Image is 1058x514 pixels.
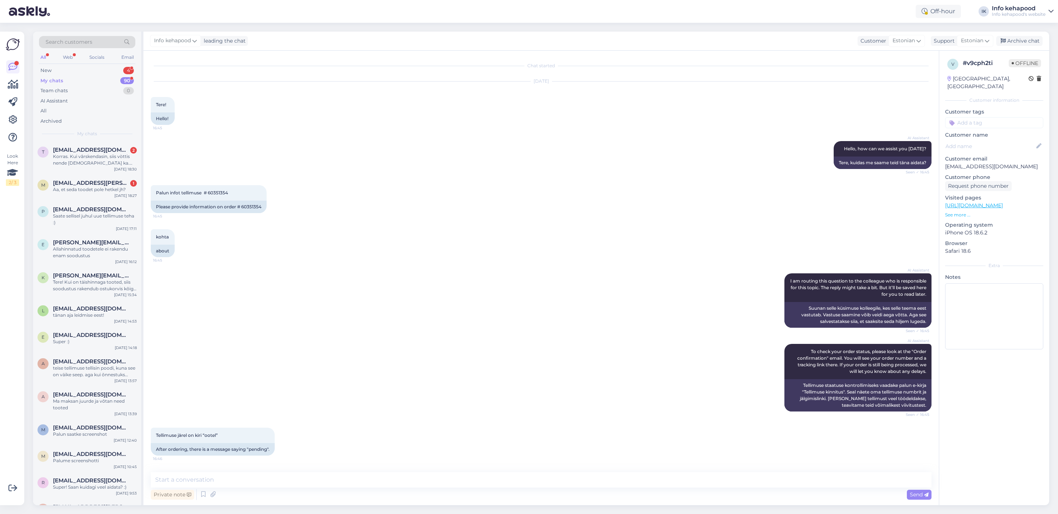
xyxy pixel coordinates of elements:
[42,275,45,280] span: k
[115,345,137,351] div: [DATE] 14:18
[53,332,129,338] span: evelin93@gmail.com
[130,147,137,154] div: 2
[53,239,129,246] span: evelin.kristin@gmail.com
[963,59,1009,68] div: # v9cph2ti
[151,112,175,125] div: Hello!
[53,279,137,292] div: Tere! Kui on täishinnaga tooted, siis soodustus rakendub ostukorvis kõige all
[153,125,181,131] span: 16:45
[951,61,954,67] span: v
[42,334,44,340] span: e
[46,38,92,46] span: Search customers
[53,272,129,279] span: kelly.koger1@gmail.com
[945,262,1043,269] div: Extra
[784,379,931,411] div: Tellimuse staatuse kontrollimiseks vaadake palun e-kirja "Tellimuse kinnitus". Seal näete oma tel...
[61,53,74,62] div: Web
[40,67,51,74] div: New
[130,180,137,187] div: 1
[992,6,1054,17] a: Info kehapoodInfo kehapood's website
[115,259,137,265] div: [DATE] 16:12
[53,186,137,193] div: Aa, et seda toodet pole hetkel jh?
[40,118,62,125] div: Archived
[42,361,45,366] span: a
[53,213,137,226] div: Saate sellisel juhul uue tellimuse teha :)
[916,5,961,18] div: Off-hour
[53,457,137,464] div: Palume screenshotti
[201,37,246,45] div: leading the chat
[53,398,137,411] div: Ma maksan juurde ja võtan need tooted
[114,438,137,443] div: [DATE] 12:40
[42,149,44,155] span: t
[53,180,129,186] span: minnamai.bergmann@gmail.com
[41,453,45,459] span: m
[40,87,68,94] div: Team chats
[120,53,135,62] div: Email
[947,75,1029,90] div: [GEOGRAPHIC_DATA], [GEOGRAPHIC_DATA]
[902,412,929,417] span: Seen ✓ 16:45
[902,169,929,175] span: Seen ✓ 16:45
[42,308,44,313] span: l
[53,358,129,365] span: aliis5@hotmail.com
[114,378,137,384] div: [DATE] 13:57
[153,213,181,219] span: 16:45
[53,504,129,510] span: 6un.laura@gmail.com
[893,37,915,45] span: Estonian
[153,258,181,263] span: 16:45
[77,130,97,137] span: My chats
[902,267,929,273] span: AI Assistant
[53,484,137,490] div: Super! Saan kuidagi veel aidata? :)
[945,212,1043,218] p: See more ...
[902,338,929,344] span: AI Assistant
[945,229,1043,237] p: iPhone OS 18.6.2
[961,37,983,45] span: Estonian
[39,53,47,62] div: All
[114,411,137,417] div: [DATE] 13:39
[945,108,1043,116] p: Customer tags
[42,394,45,399] span: a
[114,464,137,470] div: [DATE] 10:45
[53,431,137,438] div: Palun saatke screenshot
[53,305,129,312] span: lizzy19@hot.ee
[945,247,1043,255] p: Safari 18.6
[53,338,137,345] div: Super :)
[114,319,137,324] div: [DATE] 14:53
[858,37,886,45] div: Customer
[53,391,129,398] span: anu.kundrats@gmail.com
[156,432,218,438] span: Tellimuse järel on kiri “ootel”
[53,451,129,457] span: maringryning@gmail.com
[945,202,1003,209] a: [URL][DOMAIN_NAME]
[120,77,134,85] div: 90
[123,67,134,74] div: 4
[945,142,1035,150] input: Add name
[931,37,955,45] div: Support
[41,427,45,432] span: m
[53,312,137,319] div: tänan aja leidmise eest!
[123,87,134,94] div: 0
[40,97,68,105] div: AI Assistant
[114,193,137,198] div: [DATE] 18:27
[945,117,1043,128] input: Add a tag
[40,107,47,115] div: All
[156,234,169,240] span: kohta
[88,53,106,62] div: Socials
[992,6,1045,11] div: Info kehapood
[844,146,926,151] span: Hello, how can we assist you [DATE]?
[6,37,20,51] img: Askly Logo
[53,424,129,431] span: merily.remma@gmail.com
[116,490,137,496] div: [DATE] 9:53
[154,37,191,45] span: Info kehapood
[945,97,1043,104] div: Customer information
[945,131,1043,139] p: Customer name
[53,147,129,153] span: toropagnessa@gmail.com
[790,278,927,297] span: I am routing this question to the colleague who is responsible for this topic. The reply might ta...
[53,246,137,259] div: Allahinnatud toodetele ei rakendu enam soodustus
[945,194,1043,202] p: Visited pages
[910,491,929,498] span: Send
[6,153,19,186] div: Look Here
[945,155,1043,163] p: Customer email
[996,36,1043,46] div: Archive chat
[834,157,931,169] div: Tere, kuidas me saame teid täna aidata?
[151,490,194,500] div: Private note
[42,242,44,247] span: e
[151,245,175,257] div: about
[151,62,931,69] div: Chat started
